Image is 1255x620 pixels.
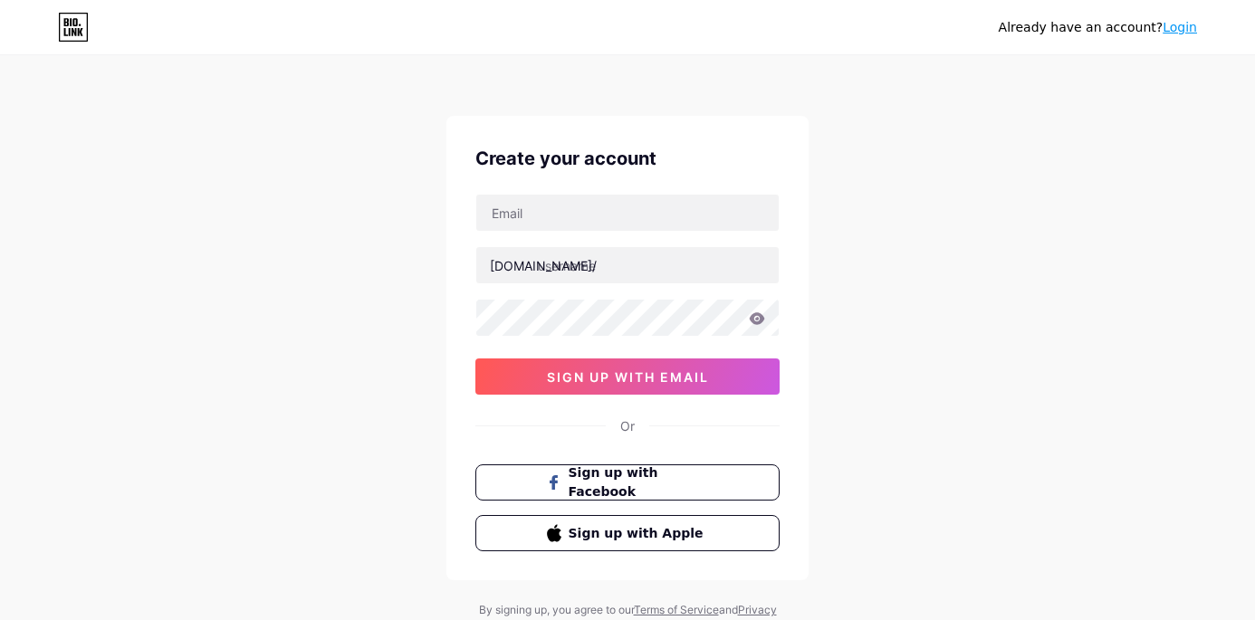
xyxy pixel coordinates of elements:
[569,463,709,501] span: Sign up with Facebook
[620,416,635,435] div: Or
[475,145,780,172] div: Create your account
[1163,20,1197,34] a: Login
[634,603,719,616] a: Terms of Service
[569,524,709,543] span: Sign up with Apple
[547,369,709,385] span: sign up with email
[999,18,1197,37] div: Already have an account?
[490,256,597,275] div: [DOMAIN_NAME]/
[475,515,780,551] button: Sign up with Apple
[475,358,780,395] button: sign up with email
[476,247,779,283] input: username
[476,195,779,231] input: Email
[475,464,780,501] button: Sign up with Facebook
